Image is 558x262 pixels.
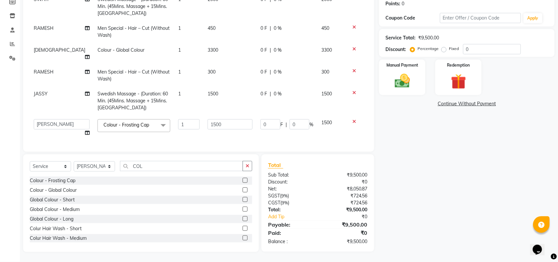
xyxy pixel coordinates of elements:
[34,47,85,53] span: [DEMOGRAPHIC_DATA]
[263,213,327,220] a: Add Tip
[263,185,318,192] div: Net:
[263,179,318,185] div: Discount:
[178,47,181,53] span: 1
[386,15,440,22] div: Coupon Code
[30,235,87,242] div: Colur Hair Wash - Medium
[98,91,168,111] span: Swedish Massage - (Duration: 60Min. (45Mins. Massage + 15Mins. [GEOGRAPHIC_DATA])
[386,46,406,53] div: Discount:
[260,90,267,97] span: 0 F
[30,187,77,194] div: Colour - Global Colour
[263,199,318,206] div: ( )
[402,0,405,7] div: 0
[390,72,415,90] img: _cash.svg
[178,25,181,31] span: 1
[263,172,318,179] div: Sub Total:
[260,25,267,32] span: 0 F
[268,193,280,199] span: SGST
[34,25,54,31] span: RAMESH
[318,199,373,206] div: ₹724.56
[327,213,373,220] div: ₹0
[321,69,329,75] span: 300
[260,69,267,76] span: 0 F
[103,122,149,128] span: Colour - Frosting Cap
[30,177,75,184] div: Colour - Frosting Cap
[178,91,181,97] span: 1
[386,62,418,68] label: Manual Payment
[270,90,271,97] span: |
[309,121,313,128] span: %
[208,25,216,31] span: 450
[418,34,439,41] div: ₹9,500.00
[321,25,329,31] span: 450
[30,206,80,213] div: Global Colour - Medium
[268,162,283,169] span: Total
[270,69,271,76] span: |
[286,121,287,128] span: |
[447,62,470,68] label: Redemption
[268,200,280,206] span: CGST
[178,69,181,75] span: 1
[321,47,332,53] span: 3300
[449,46,459,52] label: Fixed
[98,47,144,53] span: Colour - Global Colour
[260,47,267,54] span: 0 F
[318,221,373,229] div: ₹9,500.00
[318,185,373,192] div: ₹8,050.87
[318,192,373,199] div: ₹724.56
[274,25,282,32] span: 0 %
[263,238,318,245] div: Balance :
[530,236,551,255] iframe: chat widget
[380,100,553,107] a: Continue Without Payment
[30,216,73,223] div: Global Colour - Long
[274,69,282,76] span: 0 %
[263,221,318,229] div: Payable:
[318,206,373,213] div: ₹9,500.00
[418,46,439,52] label: Percentage
[120,161,243,171] input: Search or Scan
[440,13,521,23] input: Enter Offer / Coupon Code
[524,13,542,23] button: Apply
[263,192,318,199] div: ( )
[386,34,416,41] div: Service Total:
[318,229,373,237] div: ₹0
[274,47,282,54] span: 0 %
[318,172,373,179] div: ₹9,500.00
[98,25,170,38] span: Men Special - Hair – Cut (Without Wash)
[446,72,471,91] img: _gift.svg
[263,206,318,213] div: Total:
[270,47,271,54] span: |
[281,193,288,198] span: 9%
[270,25,271,32] span: |
[34,91,48,97] span: JASSY
[263,229,318,237] div: Paid:
[30,196,75,203] div: Global Colour - Short
[321,91,332,97] span: 1500
[208,47,218,53] span: 3300
[386,0,401,7] div: Points:
[321,120,332,126] span: 1500
[34,69,54,75] span: RAMESH
[274,90,282,97] span: 0 %
[208,69,216,75] span: 300
[318,238,373,245] div: ₹9,500.00
[30,225,82,232] div: Colur Hair Wash - Short
[280,121,283,128] span: F
[149,122,152,128] a: x
[282,200,288,205] span: 9%
[98,69,170,82] span: Men Special - Hair – Cut (Without Wash)
[208,91,218,97] span: 1500
[318,179,373,185] div: ₹0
